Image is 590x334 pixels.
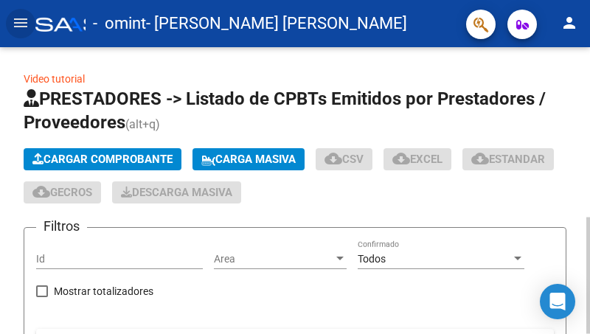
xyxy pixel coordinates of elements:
span: Carga Masiva [201,153,296,166]
span: Area [214,253,333,265]
a: Video tutorial [24,73,85,85]
button: Carga Masiva [192,148,305,170]
span: Gecros [32,186,92,199]
span: - [PERSON_NAME] [PERSON_NAME] [146,7,407,40]
span: - omint [93,7,146,40]
span: Cargar Comprobante [32,153,173,166]
button: Cargar Comprobante [24,148,181,170]
button: EXCEL [383,148,451,170]
mat-icon: cloud_download [32,183,50,201]
span: (alt+q) [125,117,160,131]
button: CSV [316,148,372,170]
app-download-masive: Descarga masiva de comprobantes (adjuntos) [112,181,241,203]
span: Todos [358,253,386,265]
span: EXCEL [392,153,442,166]
div: Open Intercom Messenger [540,284,575,319]
span: CSV [324,153,364,166]
button: Gecros [24,181,101,203]
span: Estandar [471,153,545,166]
mat-icon: person [560,14,578,32]
button: Descarga Masiva [112,181,241,203]
mat-icon: cloud_download [471,150,489,167]
mat-icon: menu [12,14,29,32]
span: PRESTADORES -> Listado de CPBTs Emitidos por Prestadores / Proveedores [24,88,546,133]
button: Estandar [462,148,554,170]
span: Descarga Masiva [121,186,232,199]
mat-icon: cloud_download [392,150,410,167]
mat-icon: cloud_download [324,150,342,167]
h3: Filtros [36,216,87,237]
span: Mostrar totalizadores [54,282,153,300]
